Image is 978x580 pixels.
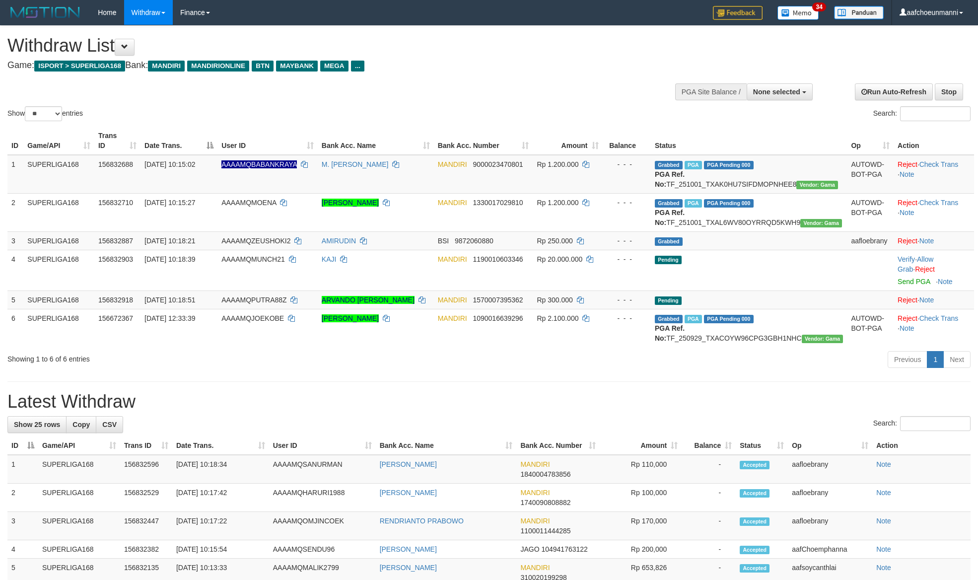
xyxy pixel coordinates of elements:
[172,455,269,484] td: [DATE] 10:18:34
[607,236,647,246] div: - - -
[713,6,763,20] img: Feedback.jpg
[221,296,286,304] span: AAAAMQPUTRA88Z
[898,314,917,322] a: Reject
[221,314,284,322] span: AAAAMQJOEKOBE
[894,290,974,309] td: ·
[269,484,376,512] td: AAAAMQHARURI1988
[7,155,23,194] td: 1
[172,484,269,512] td: [DATE] 10:17:42
[98,296,133,304] span: 156832918
[96,416,123,433] a: CSV
[23,309,94,347] td: SUPERLIGA168
[7,436,38,455] th: ID: activate to sort column descending
[847,127,894,155] th: Op: activate to sort column ascending
[651,193,847,231] td: TF_251001_TXAL6WV80OYRRQD5KWH9
[98,199,133,207] span: 156832710
[66,416,96,433] a: Copy
[655,161,683,169] span: Grabbed
[520,470,570,478] span: Copy 1840004783856 to clipboard
[682,436,736,455] th: Balance: activate to sort column ascending
[919,314,959,322] a: Check Trans
[788,540,872,559] td: aafChoemphanna
[7,392,971,412] h1: Latest Withdraw
[888,351,927,368] a: Previous
[473,160,523,168] span: Copy 9000023470801 to clipboard
[438,255,467,263] span: MANDIRI
[520,545,539,553] span: JAGO
[900,170,914,178] a: Note
[894,127,974,155] th: Action
[23,193,94,231] td: SUPERLIGA168
[898,296,917,304] a: Reject
[516,436,600,455] th: Bank Acc. Number: activate to sort column ascending
[747,83,813,100] button: None selected
[221,237,290,245] span: AAAAMQZEUSHOKI2
[788,455,872,484] td: aafloebrany
[682,455,736,484] td: -
[537,199,578,207] span: Rp 1.200.000
[7,484,38,512] td: 2
[847,193,894,231] td: AUTOWD-BOT-PGA
[802,335,843,343] span: Vendor URL: https://trx31.1velocity.biz
[655,170,685,188] b: PGA Ref. No:
[38,436,120,455] th: Game/API: activate to sort column ascending
[753,88,800,96] span: None selected
[740,517,769,526] span: Accepted
[7,309,23,347] td: 6
[898,160,917,168] a: Reject
[682,484,736,512] td: -
[98,255,133,263] span: 156832903
[900,106,971,121] input: Search:
[120,512,172,540] td: 156832447
[120,436,172,455] th: Trans ID: activate to sort column ascending
[740,461,769,469] span: Accepted
[438,160,467,168] span: MANDIRI
[894,231,974,250] td: ·
[221,160,297,168] span: Nama rekening ada tanda titik/strip, harap diedit
[7,455,38,484] td: 1
[876,489,891,497] a: Note
[144,255,195,263] span: [DATE] 10:18:39
[438,199,467,207] span: MANDIRI
[876,545,891,553] a: Note
[655,199,683,208] span: Grabbed
[537,255,582,263] span: Rp 20.000.000
[473,314,523,322] span: Copy 1090016639296 to clipboard
[38,540,120,559] td: SUPERLIGA168
[380,545,437,553] a: [PERSON_NAME]
[380,564,437,572] a: [PERSON_NAME]
[872,436,971,455] th: Action
[322,199,379,207] a: [PERSON_NAME]
[537,160,578,168] span: Rp 1.200.000
[927,351,944,368] a: 1
[380,489,437,497] a: [PERSON_NAME]
[919,296,934,304] a: Note
[520,527,570,535] span: Copy 1100011444285 to clipboard
[704,161,754,169] span: PGA Pending
[221,199,276,207] span: AAAAMQMOENA
[537,296,572,304] span: Rp 300.000
[94,127,140,155] th: Trans ID: activate to sort column ascending
[704,199,754,208] span: PGA Pending
[318,127,434,155] th: Bank Acc. Name: activate to sort column ascending
[777,6,819,20] img: Button%20Memo.svg
[685,315,702,323] span: Marked by aafsengchandara
[38,455,120,484] td: SUPERLIGA168
[900,324,914,332] a: Note
[520,517,550,525] span: MANDIRI
[25,106,62,121] select: Showentries
[607,295,647,305] div: - - -
[655,237,683,246] span: Grabbed
[7,290,23,309] td: 5
[855,83,933,100] a: Run Auto-Refresh
[655,324,685,342] b: PGA Ref. No:
[7,250,23,290] td: 4
[23,127,94,155] th: Game/API: activate to sort column ascending
[873,106,971,121] label: Search:
[938,278,953,286] a: Note
[603,127,651,155] th: Balance
[898,255,933,273] span: ·
[898,199,917,207] a: Reject
[894,155,974,194] td: · ·
[144,237,195,245] span: [DATE] 10:18:21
